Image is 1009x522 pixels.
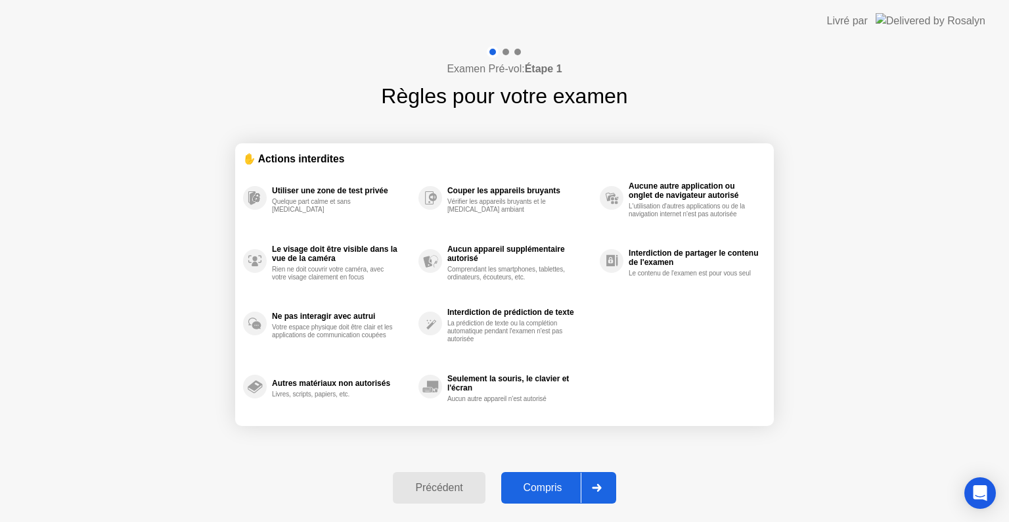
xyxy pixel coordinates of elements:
div: La prédiction de texte ou la complétion automatique pendant l'examen n'est pas autorisée [447,320,572,343]
div: Interdiction de partager le contenu de l'examen [629,249,759,267]
div: Compris [505,482,581,494]
b: Étape 1 [525,63,562,74]
div: ✋ Actions interdites [243,151,766,166]
div: L'utilisation d'autres applications ou de la navigation internet n'est pas autorisée [629,202,753,218]
div: Livré par [827,13,868,29]
div: Autres matériaux non autorisés [272,379,412,388]
div: Open Intercom Messenger [964,477,996,509]
div: Aucune autre application ou onglet de navigateur autorisé [629,181,759,200]
div: Le visage doit être visible dans la vue de la caméra [272,245,412,263]
div: Vérifier les appareils bruyants et le [MEDICAL_DATA] ambiant [447,198,572,214]
h4: Examen Pré-vol: [447,61,562,77]
div: Comprendant les smartphones, tablettes, ordinateurs, écouteurs, etc. [447,266,572,281]
div: Le contenu de l'examen est pour vous seul [629,270,753,277]
div: Aucun autre appareil n'est autorisé [447,395,572,403]
div: Utiliser une zone de test privée [272,186,412,195]
div: Couper les appareils bruyants [447,186,593,195]
div: Interdiction de prédiction de texte [447,308,593,317]
button: Compris [501,472,616,504]
div: Votre espace physique doit être clair et les applications de communication coupées [272,323,396,339]
div: Livres, scripts, papiers, etc. [272,391,396,398]
div: Rien ne doit couvrir votre caméra, avec votre visage clairement en focus [272,266,396,281]
div: Seulement la souris, le clavier et l'écran [447,374,593,392]
button: Précédent [393,472,485,504]
div: Quelque part calme et sans [MEDICAL_DATA] [272,198,396,214]
img: Delivered by Rosalyn [876,13,985,28]
div: Précédent [397,482,481,494]
div: Ne pas interagir avec autrui [272,312,412,321]
h1: Règles pour votre examen [381,80,627,112]
div: Aucun appareil supplémentaire autorisé [447,245,593,263]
